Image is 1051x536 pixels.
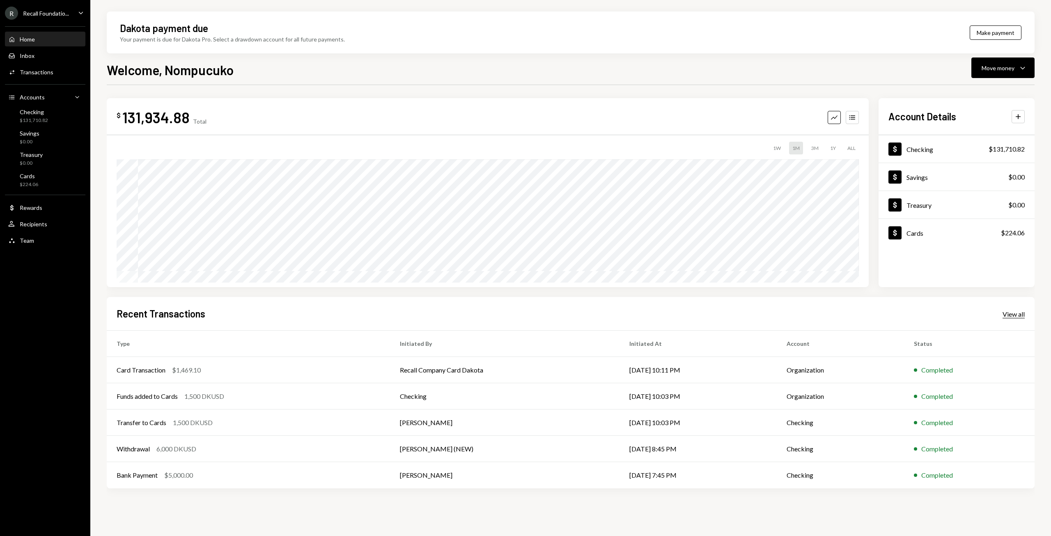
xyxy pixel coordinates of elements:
div: $224.06 [20,181,38,188]
div: Your payment is due for Dakota Pro. Select a drawdown account for all future payments. [120,35,345,44]
div: 1,500 DKUSD [184,391,224,401]
div: Cards [20,173,38,179]
a: Cards$224.06 [5,170,85,190]
td: Recall Company Card Dakota [390,357,620,383]
a: Recipients [5,216,85,231]
div: Inbox [20,52,34,59]
td: Checking [777,462,904,488]
div: $131,710.82 [989,144,1025,154]
div: Card Transaction [117,365,165,375]
button: Move money [971,58,1035,78]
div: Rewards [20,204,42,211]
div: $ [117,111,121,120]
td: Organization [777,383,904,409]
div: Withdrawal [117,444,150,454]
div: Total [193,118,207,125]
div: $1,469.10 [172,365,201,375]
th: Type [107,331,390,357]
div: $131,710.82 [20,117,48,124]
a: Savings$0.00 [5,127,85,147]
a: Transactions [5,64,85,79]
a: Treasury$0.00 [5,149,85,168]
div: 1Y [827,142,839,154]
td: [DATE] 8:45 PM [620,436,777,462]
div: Completed [921,365,953,375]
th: Account [777,331,904,357]
a: Accounts [5,90,85,104]
td: Checking [777,436,904,462]
a: Inbox [5,48,85,63]
div: $5,000.00 [164,470,193,480]
th: Initiated By [390,331,620,357]
div: Savings [906,173,928,181]
td: [PERSON_NAME] [390,409,620,436]
div: Funds added to Cards [117,391,178,401]
div: Recipients [20,221,47,228]
td: [PERSON_NAME] [390,462,620,488]
a: Rewards [5,200,85,215]
h2: Recent Transactions [117,307,205,320]
th: Initiated At [620,331,777,357]
div: Transfer to Cards [117,418,166,428]
div: ALL [844,142,859,154]
a: Cards$224.06 [879,219,1035,246]
div: Home [20,36,35,43]
div: Completed [921,444,953,454]
div: Completed [921,470,953,480]
div: 3M [808,142,822,154]
td: Organization [777,357,904,383]
div: Completed [921,391,953,401]
div: 1W [770,142,784,154]
div: Treasury [20,151,43,158]
td: Checking [777,409,904,436]
div: View all [1003,310,1025,318]
td: [DATE] 10:03 PM [620,409,777,436]
div: $0.00 [20,138,39,145]
div: 1M [789,142,803,154]
div: Completed [921,418,953,428]
a: Treasury$0.00 [879,191,1035,219]
div: $224.06 [1001,228,1025,238]
div: Accounts [20,94,45,101]
a: Checking$131,710.82 [879,135,1035,163]
div: 131,934.88 [122,108,190,127]
a: View all [1003,309,1025,318]
div: Checking [906,145,933,153]
h1: Welcome, Nompucuko [107,62,234,78]
div: Dakota payment due [120,21,208,35]
div: Transactions [20,69,53,76]
h2: Account Details [888,110,956,123]
button: Make payment [970,25,1021,40]
div: Checking [20,108,48,115]
div: 6,000 DKUSD [156,444,196,454]
div: Cards [906,229,923,237]
td: [PERSON_NAME] (NEW) [390,436,620,462]
div: 1,500 DKUSD [173,418,213,428]
a: Checking$131,710.82 [5,106,85,126]
div: Bank Payment [117,470,158,480]
td: [DATE] 10:03 PM [620,383,777,409]
div: Treasury [906,201,932,209]
div: $0.00 [20,160,43,167]
div: R [5,7,18,20]
div: Savings [20,130,39,137]
td: [DATE] 10:11 PM [620,357,777,383]
a: Savings$0.00 [879,163,1035,191]
div: Move money [982,64,1014,72]
div: Recall Foundatio... [23,10,69,17]
div: $0.00 [1008,200,1025,210]
td: Checking [390,383,620,409]
a: Team [5,233,85,248]
th: Status [904,331,1035,357]
a: Home [5,32,85,46]
div: $0.00 [1008,172,1025,182]
td: [DATE] 7:45 PM [620,462,777,488]
div: Team [20,237,34,244]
